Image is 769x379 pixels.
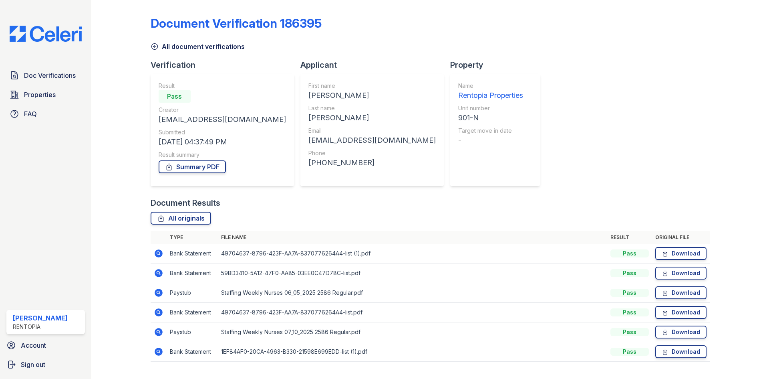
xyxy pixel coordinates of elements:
[167,283,218,303] td: Paystub
[159,114,286,125] div: [EMAIL_ADDRESS][DOMAIN_NAME]
[21,340,46,350] span: Account
[167,322,218,342] td: Paystub
[151,42,245,51] a: All document verifications
[151,59,300,71] div: Verification
[308,90,436,101] div: [PERSON_NAME]
[151,16,322,30] div: Document Verification 186395
[167,244,218,263] td: Bank Statement
[3,26,88,42] img: CE_Logo_Blue-a8612792a0a2168367f1c8372b55b34899dd931a85d93a1a3d3e32e68fde9ad4.png
[3,337,88,353] a: Account
[218,231,607,244] th: File name
[607,231,652,244] th: Result
[24,109,37,119] span: FAQ
[458,82,523,101] a: Name Rentopia Properties
[218,263,607,283] td: 59BD3410-5A12-47F0-AA85-03EE0C47D78C-list.pdf
[167,231,218,244] th: Type
[218,283,607,303] td: Staffing Weekly Nurses 06_05_2025 2586 Regular.pdf
[655,286,707,299] a: Download
[610,289,649,297] div: Pass
[167,263,218,283] td: Bank Statement
[610,328,649,336] div: Pass
[218,322,607,342] td: Staffing Weekly Nurses 07_10_2025 2586 Regular.pdf
[159,151,286,159] div: Result summary
[610,269,649,277] div: Pass
[458,90,523,101] div: Rentopia Properties
[652,231,710,244] th: Original file
[159,90,191,103] div: Pass
[151,197,220,209] div: Document Results
[167,303,218,322] td: Bank Statement
[458,104,523,112] div: Unit number
[21,360,45,369] span: Sign out
[308,149,436,157] div: Phone
[458,82,523,90] div: Name
[218,303,607,322] td: 49704637-8796-423F-AA7A-8370776264A4-list.pdf
[308,127,436,135] div: Email
[308,104,436,112] div: Last name
[159,128,286,136] div: Submitted
[308,157,436,168] div: [PHONE_NUMBER]
[610,308,649,316] div: Pass
[3,357,88,373] a: Sign out
[13,313,68,323] div: [PERSON_NAME]
[655,247,707,260] a: Download
[308,135,436,146] div: [EMAIL_ADDRESS][DOMAIN_NAME]
[458,127,523,135] div: Target move in date
[610,348,649,356] div: Pass
[458,135,523,146] div: -
[6,87,85,103] a: Properties
[655,326,707,338] a: Download
[151,212,211,225] a: All originals
[218,342,607,362] td: 1EF84AF0-20CA-4963-B330-21598E699EDD-list (1).pdf
[300,59,450,71] div: Applicant
[308,112,436,124] div: [PERSON_NAME]
[655,345,707,358] a: Download
[6,67,85,83] a: Doc Verifications
[159,136,286,148] div: [DATE] 04:37:49 PM
[159,82,286,90] div: Result
[159,160,226,173] a: Summary PDF
[167,342,218,362] td: Bank Statement
[610,249,649,257] div: Pass
[655,267,707,280] a: Download
[308,82,436,90] div: First name
[24,90,56,99] span: Properties
[159,106,286,114] div: Creator
[24,71,76,80] span: Doc Verifications
[13,323,68,331] div: Rentopia
[458,112,523,124] div: 901-N
[655,306,707,319] a: Download
[450,59,546,71] div: Property
[6,106,85,122] a: FAQ
[218,244,607,263] td: 49704637-8796-423F-AA7A-8370776264A4-list (1).pdf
